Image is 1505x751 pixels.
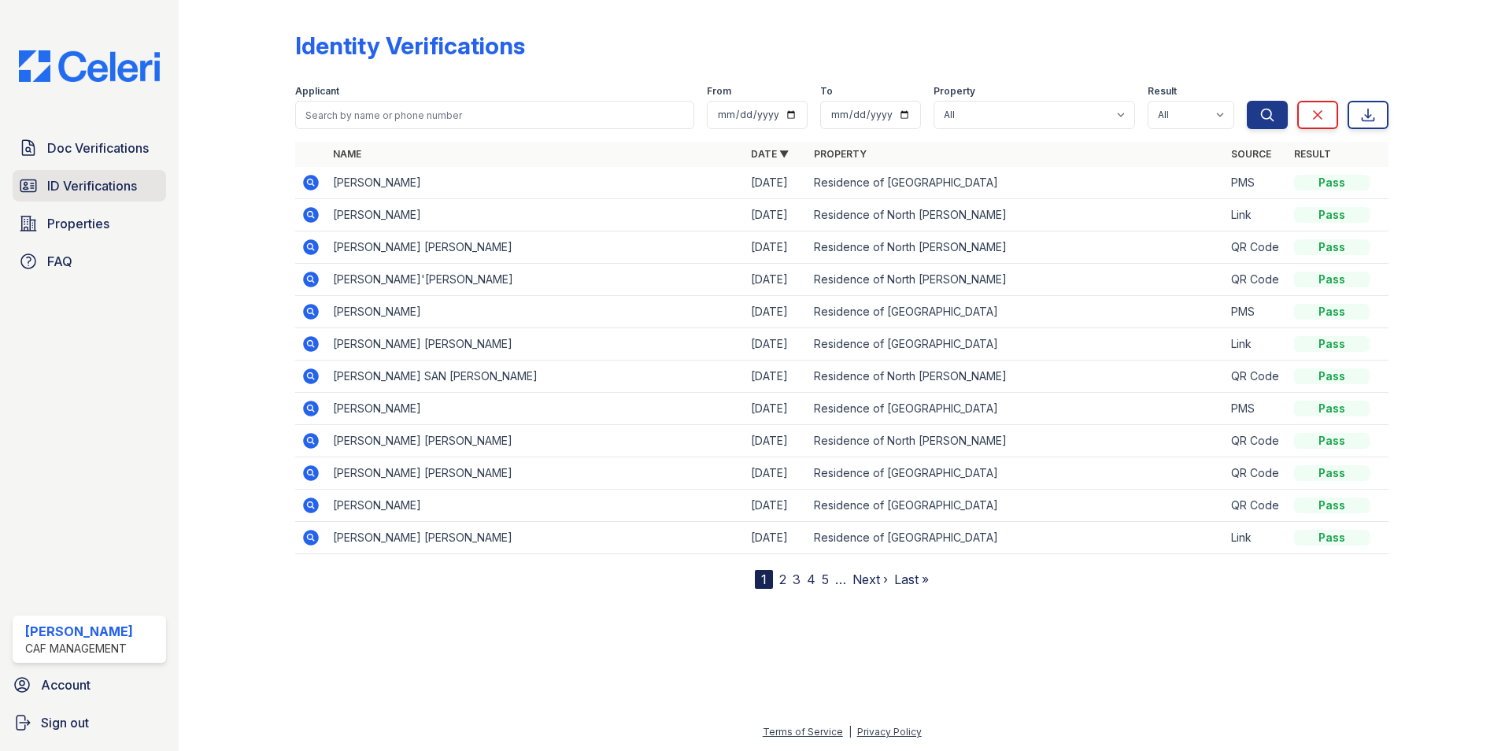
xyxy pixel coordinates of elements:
[852,572,888,587] a: Next ›
[47,139,149,157] span: Doc Verifications
[1294,148,1331,160] a: Result
[6,669,172,701] a: Account
[327,167,745,199] td: [PERSON_NAME]
[1225,199,1288,231] td: Link
[6,50,172,82] img: CE_Logo_Blue-a8612792a0a2168367f1c8372b55b34899dd931a85d93a1a3d3e32e68fde9ad4.png
[295,85,339,98] label: Applicant
[1294,175,1370,191] div: Pass
[47,214,109,233] span: Properties
[1225,231,1288,264] td: QR Code
[13,246,166,277] a: FAQ
[327,522,745,554] td: [PERSON_NAME] [PERSON_NAME]
[327,490,745,522] td: [PERSON_NAME]
[41,713,89,732] span: Sign out
[47,252,72,271] span: FAQ
[1225,361,1288,393] td: QR Code
[1294,304,1370,320] div: Pass
[808,522,1226,554] td: Residence of [GEOGRAPHIC_DATA]
[745,264,808,296] td: [DATE]
[25,622,133,641] div: [PERSON_NAME]
[835,570,846,589] span: …
[808,296,1226,328] td: Residence of [GEOGRAPHIC_DATA]
[934,85,975,98] label: Property
[1225,167,1288,199] td: PMS
[327,231,745,264] td: [PERSON_NAME] [PERSON_NAME]
[1294,207,1370,223] div: Pass
[820,85,833,98] label: To
[745,522,808,554] td: [DATE]
[6,707,172,738] a: Sign out
[707,85,731,98] label: From
[857,726,922,738] a: Privacy Policy
[745,393,808,425] td: [DATE]
[327,361,745,393] td: [PERSON_NAME] SAN [PERSON_NAME]
[745,457,808,490] td: [DATE]
[1231,148,1271,160] a: Source
[13,170,166,202] a: ID Verifications
[1294,239,1370,255] div: Pass
[1225,296,1288,328] td: PMS
[1294,498,1370,513] div: Pass
[822,572,829,587] a: 5
[1225,457,1288,490] td: QR Code
[327,393,745,425] td: [PERSON_NAME]
[808,490,1226,522] td: Residence of [GEOGRAPHIC_DATA]
[745,167,808,199] td: [DATE]
[849,726,852,738] div: |
[745,199,808,231] td: [DATE]
[808,361,1226,393] td: Residence of North [PERSON_NAME]
[13,132,166,164] a: Doc Verifications
[295,31,525,60] div: Identity Verifications
[745,328,808,361] td: [DATE]
[745,425,808,457] td: [DATE]
[47,176,137,195] span: ID Verifications
[13,208,166,239] a: Properties
[25,641,133,657] div: CAF Management
[808,231,1226,264] td: Residence of North [PERSON_NAME]
[745,231,808,264] td: [DATE]
[755,570,773,589] div: 1
[808,457,1226,490] td: Residence of [GEOGRAPHIC_DATA]
[1225,425,1288,457] td: QR Code
[808,264,1226,296] td: Residence of North [PERSON_NAME]
[327,457,745,490] td: [PERSON_NAME] [PERSON_NAME]
[333,148,361,160] a: Name
[1225,522,1288,554] td: Link
[1294,272,1370,287] div: Pass
[327,425,745,457] td: [PERSON_NAME] [PERSON_NAME]
[745,296,808,328] td: [DATE]
[763,726,843,738] a: Terms of Service
[1294,401,1370,416] div: Pass
[793,572,801,587] a: 3
[1225,393,1288,425] td: PMS
[745,490,808,522] td: [DATE]
[327,264,745,296] td: [PERSON_NAME]'[PERSON_NAME]
[1294,433,1370,449] div: Pass
[808,425,1226,457] td: Residence of North [PERSON_NAME]
[41,675,91,694] span: Account
[327,328,745,361] td: [PERSON_NAME] [PERSON_NAME]
[1294,465,1370,481] div: Pass
[751,148,789,160] a: Date ▼
[1294,368,1370,384] div: Pass
[1225,264,1288,296] td: QR Code
[327,199,745,231] td: [PERSON_NAME]
[808,199,1226,231] td: Residence of North [PERSON_NAME]
[745,361,808,393] td: [DATE]
[1294,336,1370,352] div: Pass
[1225,328,1288,361] td: Link
[814,148,867,160] a: Property
[807,572,815,587] a: 4
[1294,530,1370,546] div: Pass
[1148,85,1177,98] label: Result
[779,572,786,587] a: 2
[327,296,745,328] td: [PERSON_NAME]
[894,572,929,587] a: Last »
[808,393,1226,425] td: Residence of [GEOGRAPHIC_DATA]
[808,328,1226,361] td: Residence of [GEOGRAPHIC_DATA]
[295,101,694,129] input: Search by name or phone number
[808,167,1226,199] td: Residence of [GEOGRAPHIC_DATA]
[1225,490,1288,522] td: QR Code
